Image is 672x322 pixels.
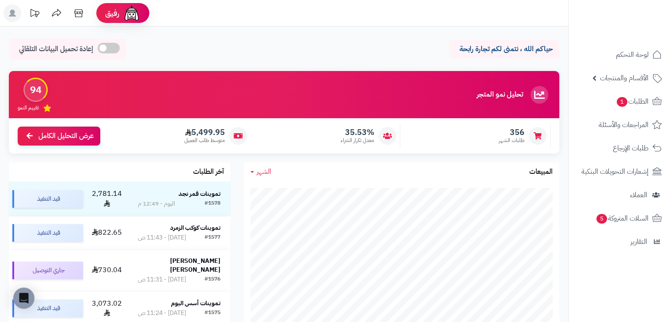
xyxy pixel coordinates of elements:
h3: المبيعات [529,168,553,176]
div: Open Intercom Messenger [13,288,34,309]
strong: تموينات أسس اليوم [171,299,220,308]
div: #1577 [205,233,220,242]
div: [DATE] - 11:24 ص [138,309,186,318]
span: الطلبات [616,95,649,108]
img: ai-face.png [123,4,140,22]
span: رفيق [105,8,119,19]
span: الشهر [257,166,271,177]
a: العملاء [574,184,667,206]
td: 822.65 [87,217,128,249]
td: 2,781.14 [87,182,128,216]
div: جاري التوصيل [12,262,83,279]
span: 356 [499,127,524,137]
a: تحديثات المنصة [23,4,46,24]
span: المراجعات والأسئلة [599,119,649,131]
a: التقارير [574,231,667,252]
span: عرض التحليل الكامل [38,131,94,141]
a: لوحة التحكم [574,44,667,65]
span: لوحة التحكم [616,49,649,61]
div: #1578 [205,199,220,208]
span: السلات المتروكة [596,212,649,225]
div: اليوم - 12:49 م [138,199,175,208]
h3: تحليل نمو المتجر [477,91,523,99]
a: المراجعات والأسئلة [574,114,667,135]
div: #1576 [205,275,220,284]
div: قيد التنفيذ [12,224,83,242]
span: إشعارات التحويلات البنكية [581,165,649,178]
img: logo-2.png [612,22,664,41]
a: السلات المتروكة5 [574,208,667,229]
span: إعادة تحميل البيانات التلقائي [19,44,93,54]
span: 35.53% [341,127,374,137]
a: عرض التحليل الكامل [18,127,100,146]
span: الأقسام والمنتجات [600,72,649,84]
strong: تموينات كوكب الزمرد [170,223,220,232]
p: حياكم الله ، نتمنى لكم تجارة رابحة [456,44,553,54]
div: [DATE] - 11:43 ص [138,233,186,242]
a: الشهر [251,167,271,177]
div: قيد التنفيذ [12,300,83,317]
div: قيد التنفيذ [12,190,83,208]
span: معدل تكرار الشراء [341,137,374,144]
span: 5,499.95 [184,127,225,137]
span: العملاء [630,189,647,201]
span: طلبات الشهر [499,137,524,144]
td: 730.04 [87,250,128,291]
a: طلبات الإرجاع [574,138,667,159]
span: متوسط طلب العميل [184,137,225,144]
span: 5 [596,214,607,224]
span: التقارير [630,236,647,248]
div: #1575 [205,309,220,318]
div: [DATE] - 11:31 ص [138,275,186,284]
a: الطلبات1 [574,91,667,112]
span: طلبات الإرجاع [613,142,649,154]
h3: آخر الطلبات [193,168,224,176]
span: 1 [617,97,627,107]
strong: تموينات قمر نجد [178,189,220,198]
strong: [PERSON_NAME] [PERSON_NAME] [170,256,220,274]
span: تقييم النمو [18,104,39,112]
a: إشعارات التحويلات البنكية [574,161,667,182]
